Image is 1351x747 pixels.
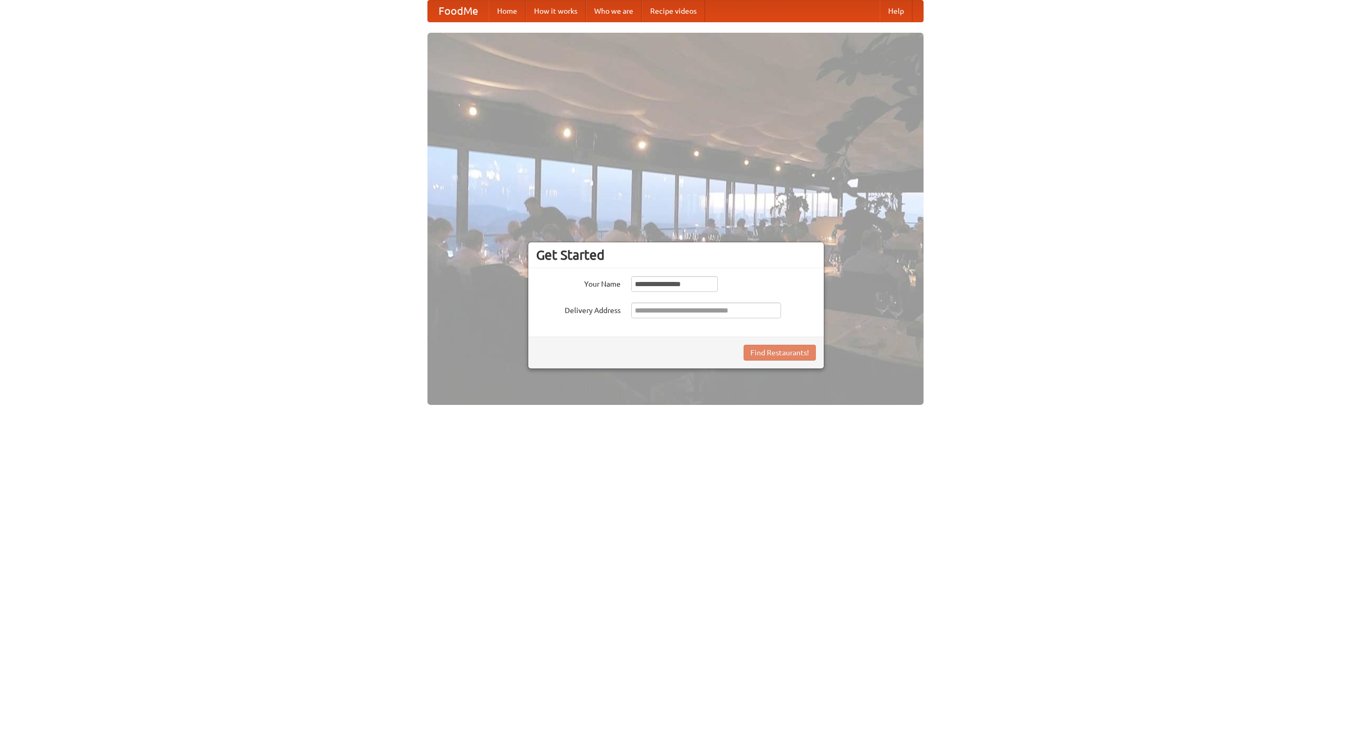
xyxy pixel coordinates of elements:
a: Who we are [586,1,642,22]
a: Help [880,1,912,22]
a: How it works [526,1,586,22]
label: Delivery Address [536,302,621,316]
a: FoodMe [428,1,489,22]
h3: Get Started [536,247,816,263]
a: Recipe videos [642,1,705,22]
button: Find Restaurants! [744,345,816,361]
label: Your Name [536,276,621,289]
a: Home [489,1,526,22]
